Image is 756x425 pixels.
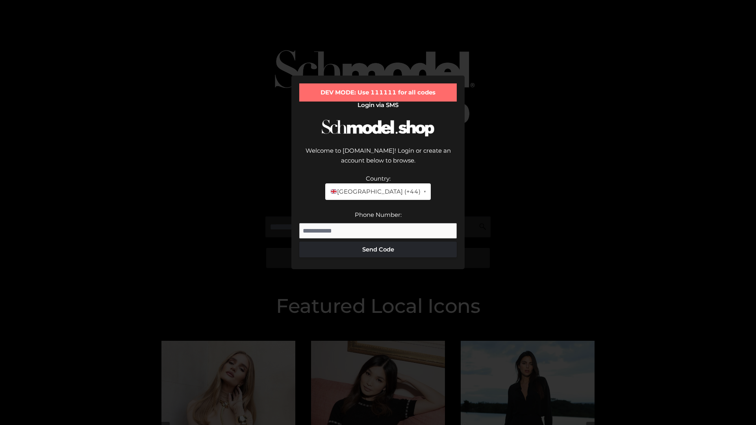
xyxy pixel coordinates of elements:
div: DEV MODE: Use 111111 for all codes [299,83,457,102]
button: Send Code [299,242,457,257]
h2: Login via SMS [299,102,457,109]
img: Schmodel Logo [319,113,437,144]
span: [GEOGRAPHIC_DATA] (+44) [330,187,420,197]
label: Country: [366,175,391,182]
img: 🇬🇧 [331,188,337,194]
label: Phone Number: [355,211,402,218]
div: Welcome to [DOMAIN_NAME]! Login or create an account below to browse. [299,146,457,174]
